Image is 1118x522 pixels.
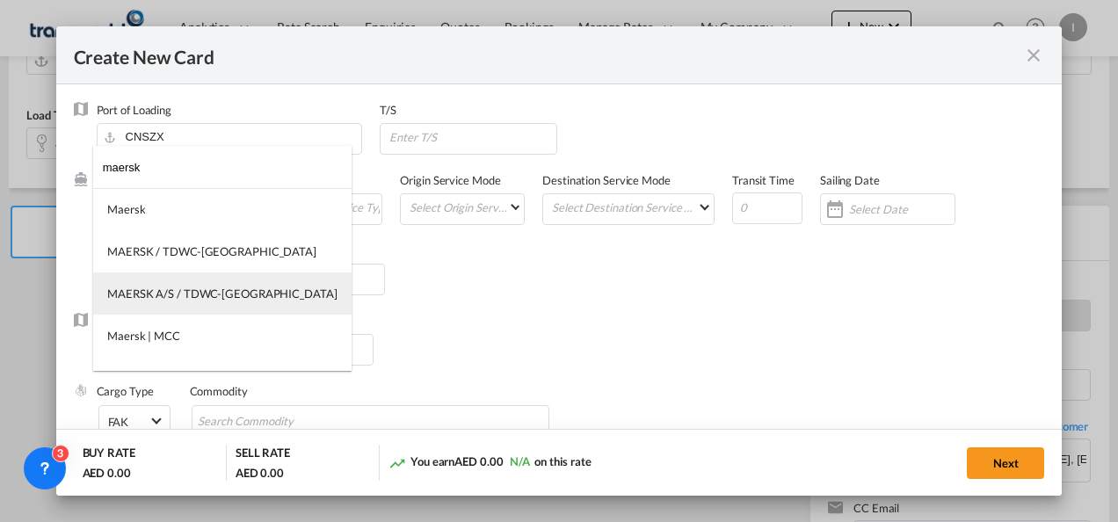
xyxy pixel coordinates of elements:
[93,188,352,230] md-option: Maersk
[93,230,352,272] md-option: MAERSK / TDWC-DUBAI
[107,286,338,301] div: MAERSK A/S / TDWC-[GEOGRAPHIC_DATA]
[107,201,145,217] div: Maersk
[93,357,352,399] md-option: Maersk | Sealand
[107,328,180,344] div: Maersk | MCC
[93,272,352,315] md-option: MAERSK A/S / TDWC-DUBAI
[103,146,352,188] input: Select Liner
[107,370,192,386] div: Maersk | Sealand
[93,315,352,357] md-option: Maersk | MCC
[107,243,316,259] div: MAERSK / TDWC-[GEOGRAPHIC_DATA]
